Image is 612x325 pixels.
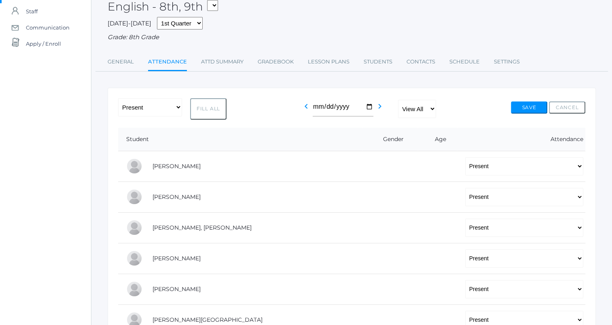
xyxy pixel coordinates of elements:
[108,54,134,70] a: General
[407,54,435,70] a: Contacts
[457,128,585,151] th: Attendance
[108,19,151,27] span: [DATE]-[DATE]
[375,105,385,113] a: chevron_right
[190,98,227,120] button: Fill All
[108,0,218,13] h2: English - 8th, 9th
[126,219,142,236] div: Presley Davenport
[108,33,596,42] div: Grade: 8th Grade
[148,54,187,71] a: Attendance
[301,105,311,113] a: chevron_left
[152,285,201,293] a: [PERSON_NAME]
[152,255,201,262] a: [PERSON_NAME]
[511,101,547,114] button: Save
[118,128,362,151] th: Student
[152,162,201,170] a: [PERSON_NAME]
[126,189,142,205] div: Eva Carr
[364,54,392,70] a: Students
[126,250,142,266] div: LaRae Erner
[126,281,142,297] div: Rachel Hayton
[152,224,252,231] a: [PERSON_NAME], [PERSON_NAME]
[362,128,418,151] th: Gender
[418,128,457,151] th: Age
[494,54,520,70] a: Settings
[26,36,61,52] span: Apply / Enroll
[449,54,480,70] a: Schedule
[152,316,263,323] a: [PERSON_NAME][GEOGRAPHIC_DATA]
[301,101,311,111] i: chevron_left
[201,54,244,70] a: Attd Summary
[152,193,201,200] a: [PERSON_NAME]
[375,101,385,111] i: chevron_right
[26,3,38,19] span: Staff
[126,158,142,174] div: Pierce Brozek
[258,54,294,70] a: Gradebook
[308,54,349,70] a: Lesson Plans
[549,101,585,114] button: Cancel
[26,19,70,36] span: Communication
